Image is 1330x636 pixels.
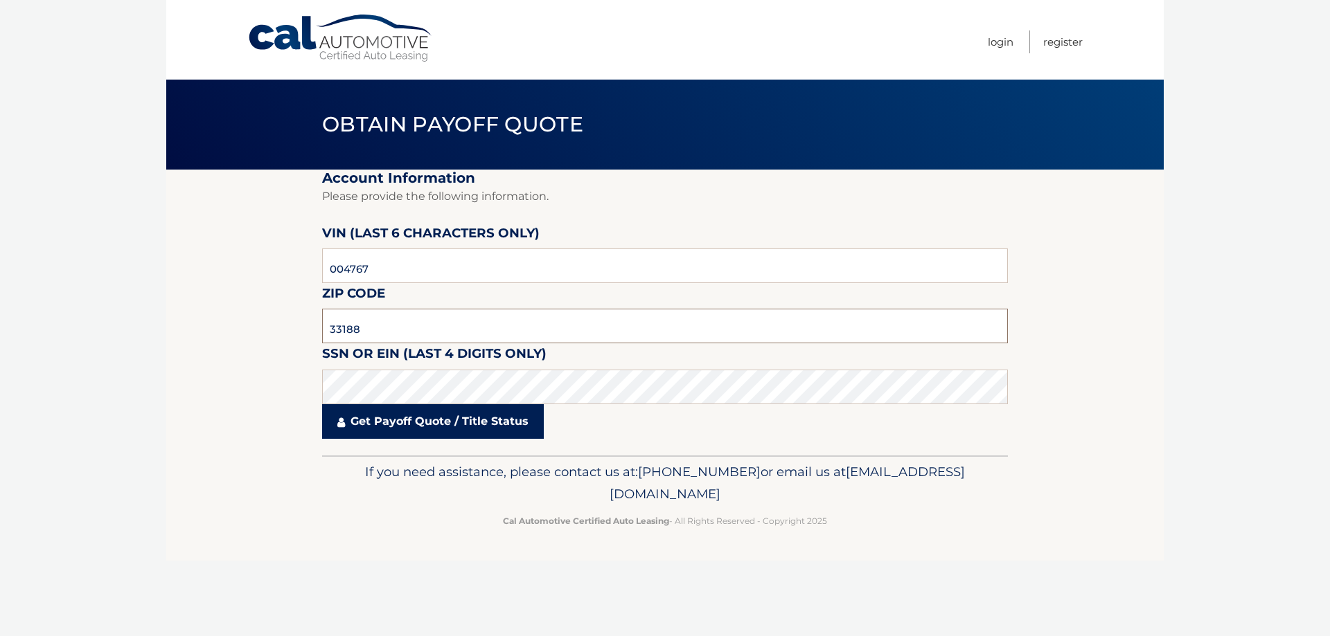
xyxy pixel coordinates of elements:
[322,343,547,369] label: SSN or EIN (last 4 digits only)
[322,404,544,439] a: Get Payoff Quote / Title Status
[322,223,540,248] label: VIN (last 6 characters only)
[322,283,385,309] label: Zip Code
[331,461,999,505] p: If you need assistance, please contact us at: or email us at
[322,170,1008,187] h2: Account Information
[247,14,434,63] a: Cal Automotive
[331,514,999,528] p: - All Rights Reserved - Copyright 2025
[503,516,669,526] strong: Cal Automotive Certified Auto Leasing
[1043,30,1083,53] a: Register
[638,464,761,480] span: [PHONE_NUMBER]
[322,111,583,137] span: Obtain Payoff Quote
[988,30,1013,53] a: Login
[322,187,1008,206] p: Please provide the following information.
